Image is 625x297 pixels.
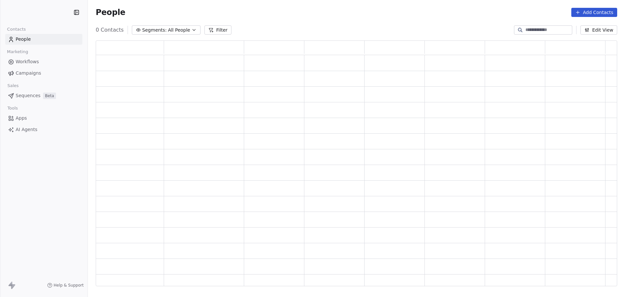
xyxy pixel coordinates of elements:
[43,93,56,99] span: Beta
[5,34,82,45] a: People
[4,47,31,57] span: Marketing
[16,70,41,77] span: Campaigns
[168,27,190,34] span: All People
[571,8,617,17] button: Add Contacts
[204,25,231,35] button: Filter
[580,25,617,35] button: Edit View
[96,7,125,17] span: People
[16,58,39,65] span: Workflows
[47,283,84,288] a: Help & Support
[16,92,40,99] span: Sequences
[5,68,82,79] a: Campaigns
[142,27,167,34] span: Segments:
[16,126,37,133] span: AI Agents
[16,115,27,122] span: Apps
[54,283,84,288] span: Help & Support
[16,36,31,43] span: People
[5,113,82,124] a: Apps
[5,90,82,101] a: SequencesBeta
[5,81,21,91] span: Sales
[4,24,29,34] span: Contacts
[5,124,82,135] a: AI Agents
[5,56,82,67] a: Workflows
[5,103,21,113] span: Tools
[96,26,124,34] span: 0 Contacts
